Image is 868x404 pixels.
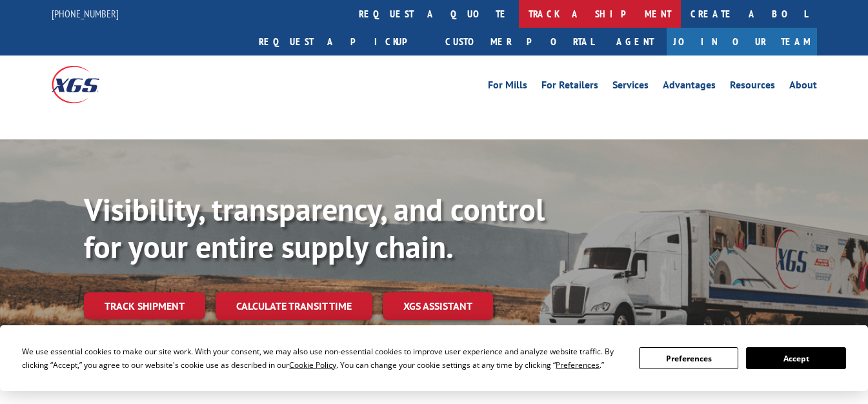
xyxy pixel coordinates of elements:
[603,28,667,56] a: Agent
[216,292,372,320] a: Calculate transit time
[249,28,436,56] a: Request a pickup
[22,345,623,372] div: We use essential cookies to make our site work. With your consent, we may also use non-essential ...
[667,28,817,56] a: Join Our Team
[612,80,649,94] a: Services
[84,292,205,319] a: Track shipment
[488,80,527,94] a: For Mills
[789,80,817,94] a: About
[383,292,493,320] a: XGS ASSISTANT
[436,28,603,56] a: Customer Portal
[52,7,119,20] a: [PHONE_NUMBER]
[746,347,845,369] button: Accept
[639,347,738,369] button: Preferences
[289,359,336,370] span: Cookie Policy
[84,189,545,267] b: Visibility, transparency, and control for your entire supply chain.
[663,80,716,94] a: Advantages
[556,359,600,370] span: Preferences
[730,80,775,94] a: Resources
[541,80,598,94] a: For Retailers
